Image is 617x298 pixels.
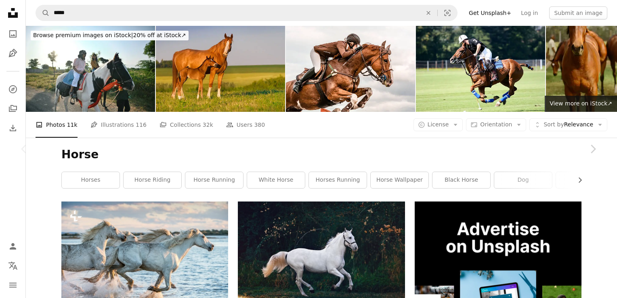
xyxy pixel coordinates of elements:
[371,172,428,188] a: horse wallpaper
[5,45,21,61] a: Illustrations
[5,238,21,254] a: Log in / Sign up
[5,258,21,274] button: Language
[247,172,305,188] a: white horse
[309,172,367,188] a: horses running
[466,118,526,131] button: Orientation
[26,26,155,112] img: Serene tourist mother and daughter riding a horse
[416,26,545,112] img: Shoot the ball
[544,121,564,128] span: Sort by
[550,100,612,107] span: View more on iStock ↗
[544,121,593,129] span: Relevance
[33,32,133,38] span: Browse premium images on iStock |
[36,5,458,21] form: Find visuals sitewide
[569,110,617,188] a: Next
[5,277,21,293] button: Menu
[254,120,265,129] span: 380
[61,251,228,258] a: White Camargue Horses galloping on the water.
[61,147,581,162] h1: Horse
[529,118,607,131] button: Sort byRelevance
[413,118,463,131] button: License
[238,253,405,260] a: running white horse
[549,6,607,19] button: Submit an image
[556,172,614,188] a: cat
[156,26,285,112] img: Mare with foal
[33,32,186,38] span: 20% off at iStock ↗
[136,120,147,129] span: 116
[26,26,193,45] a: Browse premium images on iStock|20% off at iStock↗
[5,101,21,117] a: Collections
[420,5,437,21] button: Clear
[5,26,21,42] a: Photos
[159,112,213,138] a: Collections 32k
[516,6,543,19] a: Log in
[480,121,512,128] span: Orientation
[432,172,490,188] a: black horse
[286,26,415,112] img: Show jumping - horse with rider jumping over hurdle
[438,5,457,21] button: Visual search
[124,172,181,188] a: horse riding
[203,120,213,129] span: 32k
[545,96,617,112] a: View more on iStock↗
[5,81,21,97] a: Explore
[62,172,120,188] a: horses
[185,172,243,188] a: horse running
[494,172,552,188] a: dog
[226,112,265,138] a: Users 380
[464,6,516,19] a: Get Unsplash+
[428,121,449,128] span: License
[36,5,50,21] button: Search Unsplash
[90,112,147,138] a: Illustrations 116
